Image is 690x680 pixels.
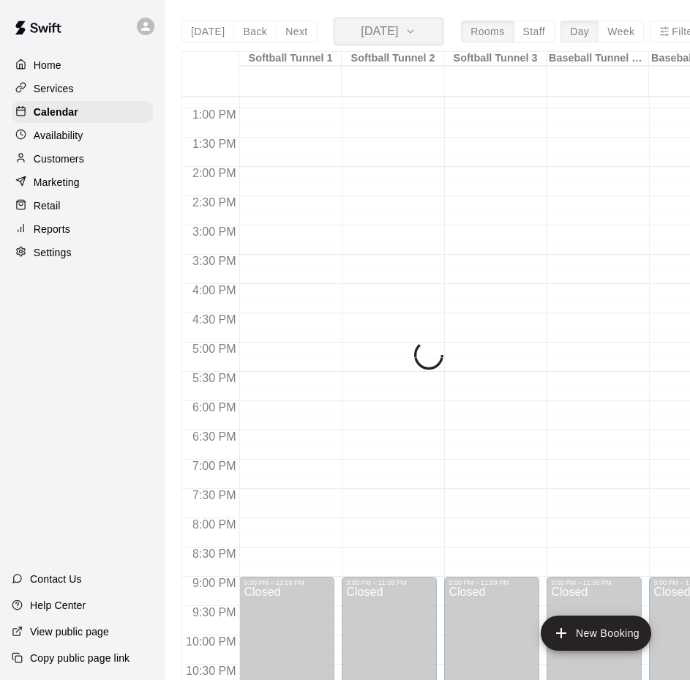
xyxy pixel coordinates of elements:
[189,489,240,501] span: 7:30 PM
[30,651,130,665] p: Copy public page link
[12,218,153,240] a: Reports
[12,124,153,146] a: Availability
[547,52,649,66] div: Baseball Tunnel 4 (Machine)
[244,579,330,586] div: 9:00 PM – 11:59 PM
[12,78,153,100] a: Services
[12,54,153,76] a: Home
[189,548,240,560] span: 8:30 PM
[12,171,153,193] a: Marketing
[189,372,240,384] span: 5:30 PM
[30,572,82,586] p: Contact Us
[551,579,637,586] div: 9:00 PM – 11:59 PM
[189,255,240,267] span: 3:30 PM
[34,152,84,166] p: Customers
[189,108,240,121] span: 1:00 PM
[346,579,432,586] div: 9:00 PM – 11:59 PM
[34,222,70,236] p: Reports
[444,52,547,66] div: Softball Tunnel 3
[12,101,153,123] a: Calendar
[189,430,240,443] span: 6:30 PM
[34,245,72,260] p: Settings
[189,401,240,414] span: 6:00 PM
[189,284,240,296] span: 4:00 PM
[12,242,153,264] a: Settings
[189,518,240,531] span: 8:00 PM
[189,313,240,326] span: 4:30 PM
[30,624,109,639] p: View public page
[541,616,651,651] button: add
[12,148,153,170] a: Customers
[34,128,83,143] p: Availability
[189,138,240,150] span: 1:30 PM
[189,167,240,179] span: 2:00 PM
[12,195,153,217] a: Retail
[449,579,535,586] div: 9:00 PM – 11:59 PM
[30,598,86,613] p: Help Center
[342,52,444,66] div: Softball Tunnel 2
[34,175,80,190] p: Marketing
[189,196,240,209] span: 2:30 PM
[182,635,239,648] span: 10:00 PM
[189,225,240,238] span: 3:00 PM
[189,343,240,355] span: 5:00 PM
[239,52,342,66] div: Softball Tunnel 1
[34,198,61,213] p: Retail
[34,58,61,72] p: Home
[189,606,240,619] span: 9:30 PM
[34,105,78,119] p: Calendar
[189,577,240,589] span: 9:00 PM
[189,460,240,472] span: 7:00 PM
[182,665,239,677] span: 10:30 PM
[34,81,74,96] p: Services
